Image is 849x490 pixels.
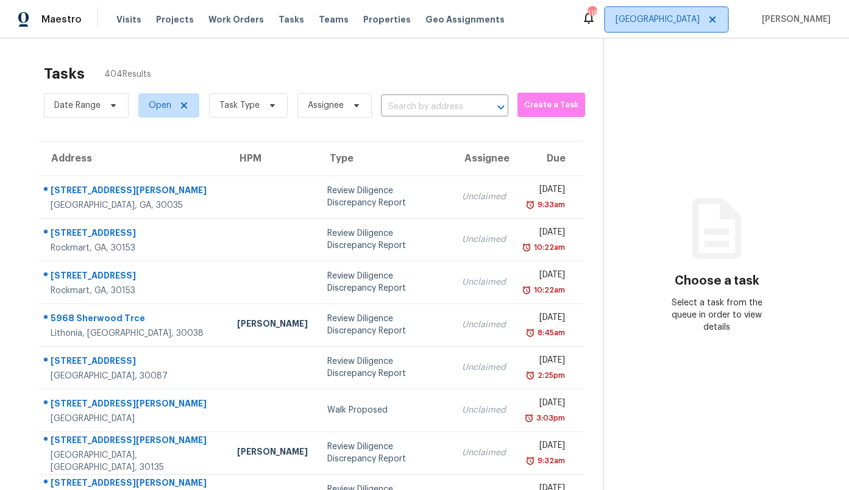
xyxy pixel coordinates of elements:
[51,327,218,339] div: Lithonia, [GEOGRAPHIC_DATA], 30038
[279,15,304,24] span: Tasks
[51,227,218,242] div: [STREET_ADDRESS]
[51,184,218,199] div: [STREET_ADDRESS][PERSON_NAME]
[525,354,566,369] div: [DATE]
[517,93,585,117] button: Create a Task
[237,318,308,333] div: [PERSON_NAME]
[525,269,566,284] div: [DATE]
[675,275,759,287] h3: Choose a task
[462,191,506,203] div: Unclaimed
[327,270,442,294] div: Review Diligence Discrepancy Report
[51,285,218,297] div: Rockmart, GA, 30153
[51,199,218,211] div: [GEOGRAPHIC_DATA], GA, 30035
[327,227,442,252] div: Review Diligence Discrepancy Report
[525,226,566,241] div: [DATE]
[308,99,344,112] span: Assignee
[534,412,565,424] div: 3:03pm
[381,98,474,116] input: Search by address
[757,13,831,26] span: [PERSON_NAME]
[363,13,411,26] span: Properties
[104,68,151,80] span: 404 Results
[524,412,534,424] img: Overdue Alarm Icon
[51,434,218,449] div: [STREET_ADDRESS][PERSON_NAME]
[208,13,264,26] span: Work Orders
[51,449,218,474] div: [GEOGRAPHIC_DATA], [GEOGRAPHIC_DATA], 30135
[525,455,535,467] img: Overdue Alarm Icon
[588,7,596,20] div: 118
[535,369,565,382] div: 2:25pm
[327,404,442,416] div: Walk Proposed
[41,13,82,26] span: Maestro
[327,313,442,337] div: Review Diligence Discrepancy Report
[51,312,218,327] div: 5968 Sherwood Trce
[54,99,101,112] span: Date Range
[227,141,318,176] th: HPM
[661,297,773,333] div: Select a task from the queue in order to view details
[535,199,565,211] div: 9:33am
[616,13,700,26] span: [GEOGRAPHIC_DATA]
[535,455,565,467] div: 9:32am
[531,284,565,296] div: 10:22am
[525,397,566,412] div: [DATE]
[51,397,218,413] div: [STREET_ADDRESS][PERSON_NAME]
[462,361,506,374] div: Unclaimed
[516,141,584,176] th: Due
[149,99,171,112] span: Open
[156,13,194,26] span: Projects
[327,355,442,380] div: Review Diligence Discrepancy Report
[327,441,442,465] div: Review Diligence Discrepancy Report
[525,183,566,199] div: [DATE]
[525,439,566,455] div: [DATE]
[425,13,505,26] span: Geo Assignments
[531,241,565,254] div: 10:22am
[522,241,531,254] img: Overdue Alarm Icon
[319,13,349,26] span: Teams
[462,447,506,459] div: Unclaimed
[522,284,531,296] img: Overdue Alarm Icon
[116,13,141,26] span: Visits
[51,413,218,425] div: [GEOGRAPHIC_DATA]
[525,369,535,382] img: Overdue Alarm Icon
[524,98,579,112] span: Create a Task
[327,185,442,209] div: Review Diligence Discrepancy Report
[219,99,260,112] span: Task Type
[39,141,227,176] th: Address
[237,446,308,461] div: [PERSON_NAME]
[51,242,218,254] div: Rockmart, GA, 30153
[452,141,516,176] th: Assignee
[51,269,218,285] div: [STREET_ADDRESS]
[462,404,506,416] div: Unclaimed
[535,327,565,339] div: 8:45am
[318,141,452,176] th: Type
[462,233,506,246] div: Unclaimed
[525,327,535,339] img: Overdue Alarm Icon
[492,99,510,116] button: Open
[44,68,85,80] h2: Tasks
[462,276,506,288] div: Unclaimed
[462,319,506,331] div: Unclaimed
[525,311,566,327] div: [DATE]
[51,355,218,370] div: [STREET_ADDRESS]
[525,199,535,211] img: Overdue Alarm Icon
[51,370,218,382] div: [GEOGRAPHIC_DATA], 30087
